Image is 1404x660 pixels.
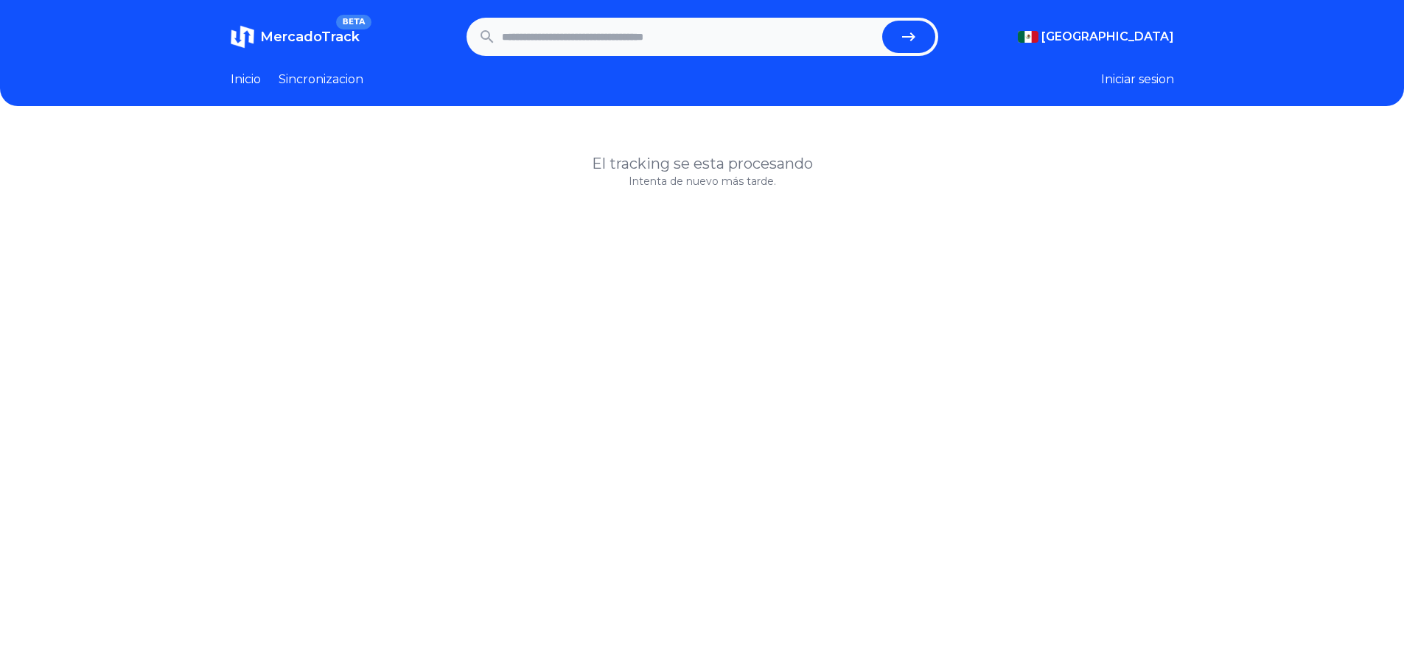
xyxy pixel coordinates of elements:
span: BETA [336,15,371,29]
h1: El tracking se esta procesando [231,153,1174,174]
span: [GEOGRAPHIC_DATA] [1041,28,1174,46]
a: Inicio [231,71,261,88]
img: MercadoTrack [231,25,254,49]
a: Sincronizacion [279,71,363,88]
button: Iniciar sesion [1101,71,1174,88]
a: MercadoTrackBETA [231,25,360,49]
button: [GEOGRAPHIC_DATA] [1018,28,1174,46]
span: MercadoTrack [260,29,360,45]
p: Intenta de nuevo más tarde. [231,174,1174,189]
img: Mexico [1018,31,1038,43]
